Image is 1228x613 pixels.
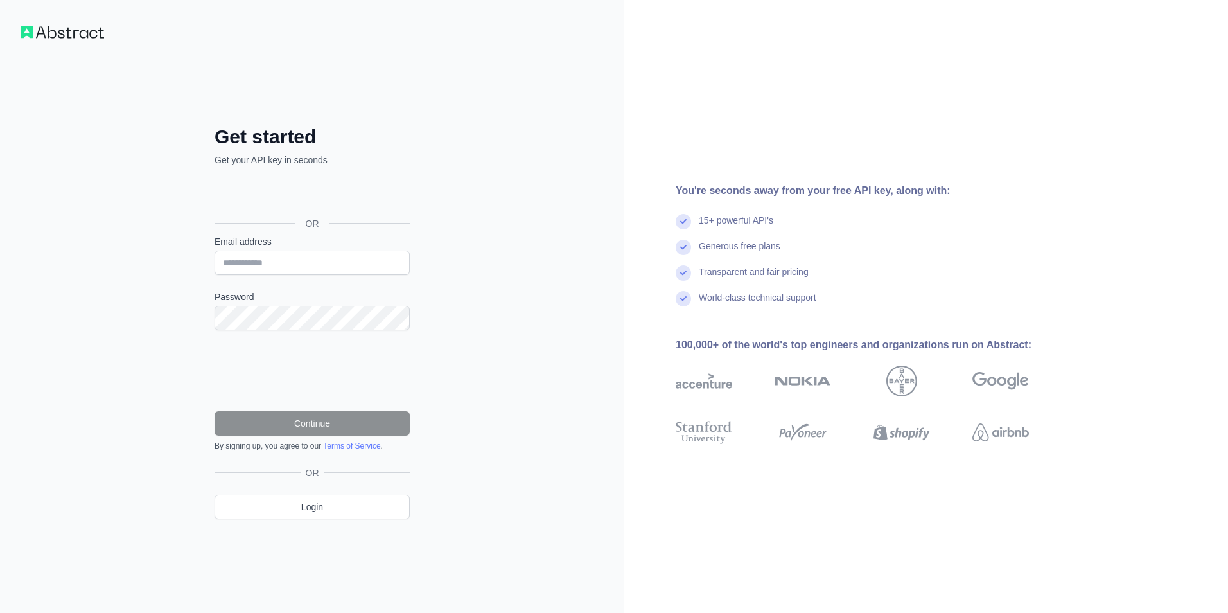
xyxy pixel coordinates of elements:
[699,291,816,317] div: World-class technical support
[699,265,809,291] div: Transparent and fair pricing
[215,441,410,451] div: By signing up, you agree to our .
[215,411,410,436] button: Continue
[699,240,780,265] div: Generous free plans
[215,290,410,303] label: Password
[215,154,410,166] p: Get your API key in seconds
[886,366,917,396] img: bayer
[208,181,414,209] iframe: Sign in with Google Button
[676,366,732,396] img: accenture
[676,183,1070,199] div: You're seconds away from your free API key, along with:
[676,214,691,229] img: check mark
[676,265,691,281] img: check mark
[21,26,104,39] img: Workflow
[676,418,732,447] img: stanford university
[873,418,930,447] img: shopify
[215,125,410,148] h2: Get started
[699,214,773,240] div: 15+ powerful API's
[775,418,831,447] img: payoneer
[295,217,329,230] span: OR
[676,240,691,255] img: check mark
[972,366,1029,396] img: google
[676,291,691,306] img: check mark
[215,495,410,519] a: Login
[215,346,410,396] iframe: reCAPTCHA
[301,466,324,479] span: OR
[215,235,410,248] label: Email address
[323,441,380,450] a: Terms of Service
[775,366,831,396] img: nokia
[676,337,1070,353] div: 100,000+ of the world's top engineers and organizations run on Abstract:
[972,418,1029,447] img: airbnb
